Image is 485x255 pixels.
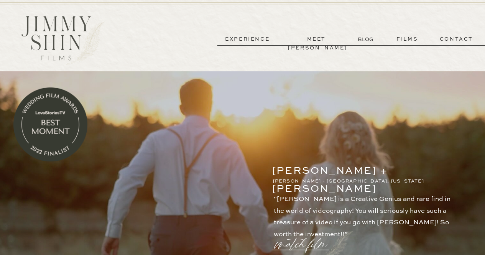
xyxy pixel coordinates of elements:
[219,35,276,44] a: experience
[272,162,433,173] p: [PERSON_NAME] + [PERSON_NAME]
[429,35,484,44] a: contact
[273,178,434,184] p: [PERSON_NAME] - [GEOGRAPHIC_DATA], [US_STATE]
[288,35,345,44] a: meet [PERSON_NAME]
[274,194,458,231] p: "[PERSON_NAME] is a Creative Genius and rare find in the world of videography! You will seriously...
[388,35,426,44] a: films
[358,35,375,43] a: BLOG
[276,225,331,254] a: watch film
